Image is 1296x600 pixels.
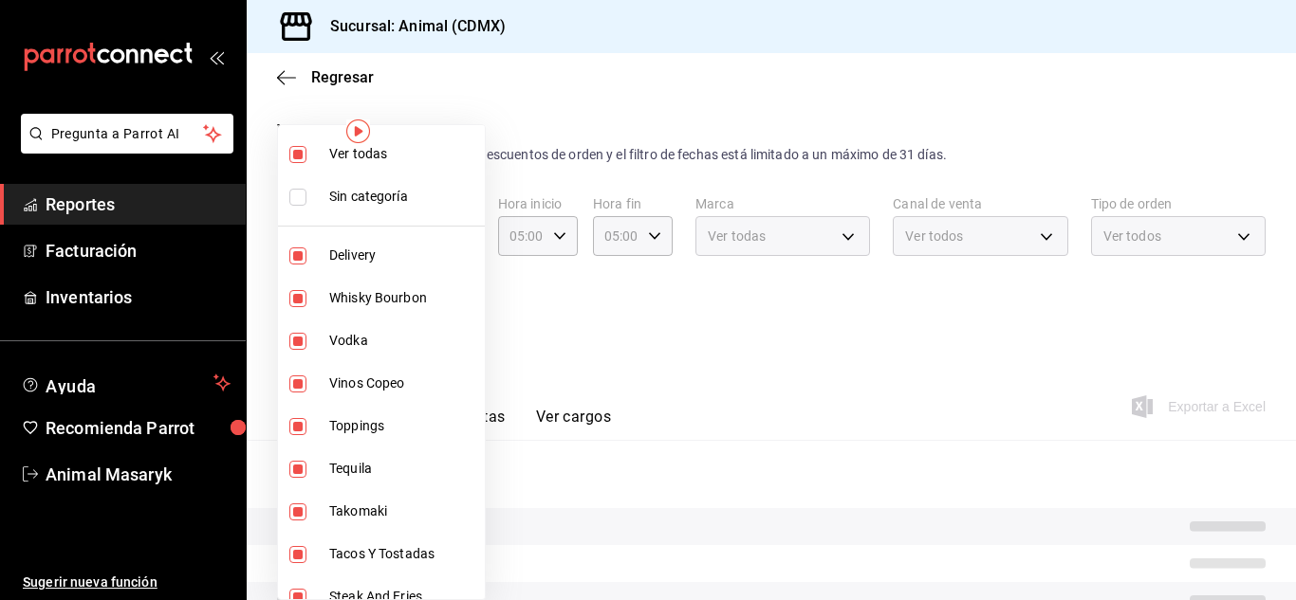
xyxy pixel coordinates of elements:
img: Tooltip marker [346,119,370,143]
span: Vinos Copeo [329,373,477,393]
span: Tacos Y Tostadas [329,544,477,564]
span: Delivery [329,245,477,265]
span: Vodka [329,331,477,351]
span: Takomaki [329,501,477,521]
span: Ver todas [329,144,477,164]
span: Sin categoría [329,187,477,207]
span: Tequila [329,459,477,479]
span: Whisky Bourbon [329,288,477,308]
span: Toppings [329,416,477,436]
